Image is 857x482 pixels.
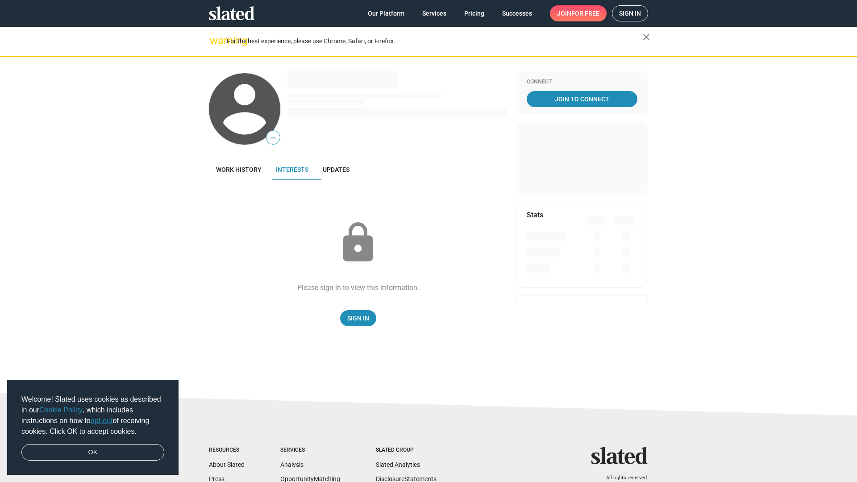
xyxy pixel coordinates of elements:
span: Services [422,5,446,21]
a: Interests [269,159,316,180]
mat-icon: lock [336,220,380,265]
a: Services [415,5,453,21]
div: Connect [527,79,637,86]
div: Please sign in to view this information. [297,283,419,292]
div: cookieconsent [7,380,179,475]
div: Slated Group [376,447,437,454]
a: Successes [495,5,539,21]
mat-icon: close [641,32,652,42]
a: About Slated [209,461,245,468]
div: Resources [209,447,245,454]
a: Cookie Policy [39,406,83,414]
span: Interests [276,166,308,173]
a: Joinfor free [550,5,607,21]
span: Work history [216,166,262,173]
mat-icon: warning [210,35,220,46]
span: Successes [502,5,532,21]
div: For the best experience, please use Chrome, Safari, or Firefox. [227,35,643,47]
span: Join [557,5,599,21]
a: Our Platform [361,5,412,21]
a: Sign In [340,310,376,326]
span: Sign In [347,310,369,326]
a: Join To Connect [527,91,637,107]
span: Join To Connect [528,91,636,107]
a: Slated Analytics [376,461,420,468]
span: Welcome! Slated uses cookies as described in our , which includes instructions on how to of recei... [21,394,164,437]
a: dismiss cookie message [21,444,164,461]
a: Work history [209,159,269,180]
a: Pricing [457,5,491,21]
span: Updates [323,166,349,173]
a: Sign in [612,5,648,21]
span: Our Platform [368,5,404,21]
div: Services [280,447,340,454]
a: opt-out [91,417,113,424]
span: — [266,132,280,144]
a: Analysis [280,461,304,468]
mat-card-title: Stats [527,210,543,220]
a: Updates [316,159,357,180]
span: Pricing [464,5,484,21]
span: for free [571,5,599,21]
span: Sign in [619,6,641,21]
